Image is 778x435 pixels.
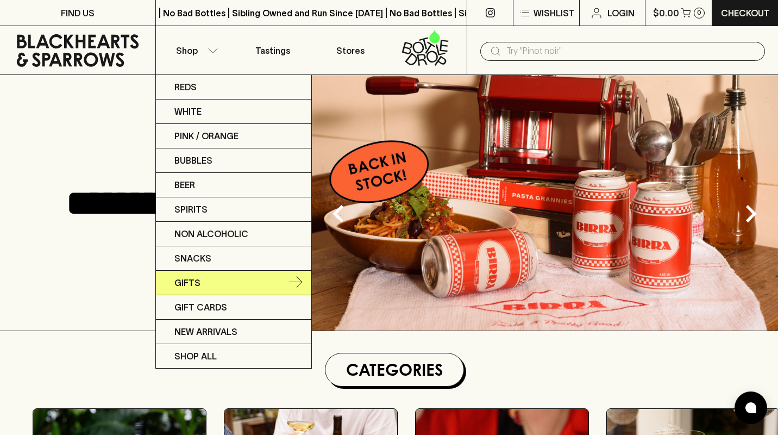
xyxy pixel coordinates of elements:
[174,178,195,191] p: Beer
[156,173,311,197] a: Beer
[156,320,311,344] a: New Arrivals
[174,80,197,94] p: Reds
[174,350,217,363] p: SHOP ALL
[174,325,237,338] p: New Arrivals
[174,301,227,314] p: Gift Cards
[174,252,211,265] p: Snacks
[174,203,208,216] p: Spirits
[156,75,311,100] a: Reds
[174,227,248,240] p: Non Alcoholic
[745,402,756,413] img: bubble-icon
[156,148,311,173] a: Bubbles
[156,246,311,271] a: Snacks
[174,154,212,167] p: Bubbles
[156,100,311,124] a: White
[156,222,311,246] a: Non Alcoholic
[156,344,311,368] a: SHOP ALL
[174,105,202,118] p: White
[156,197,311,222] a: Spirits
[174,129,239,142] p: Pink / Orange
[174,276,200,289] p: Gifts
[156,271,311,295] a: Gifts
[156,124,311,148] a: Pink / Orange
[156,295,311,320] a: Gift Cards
